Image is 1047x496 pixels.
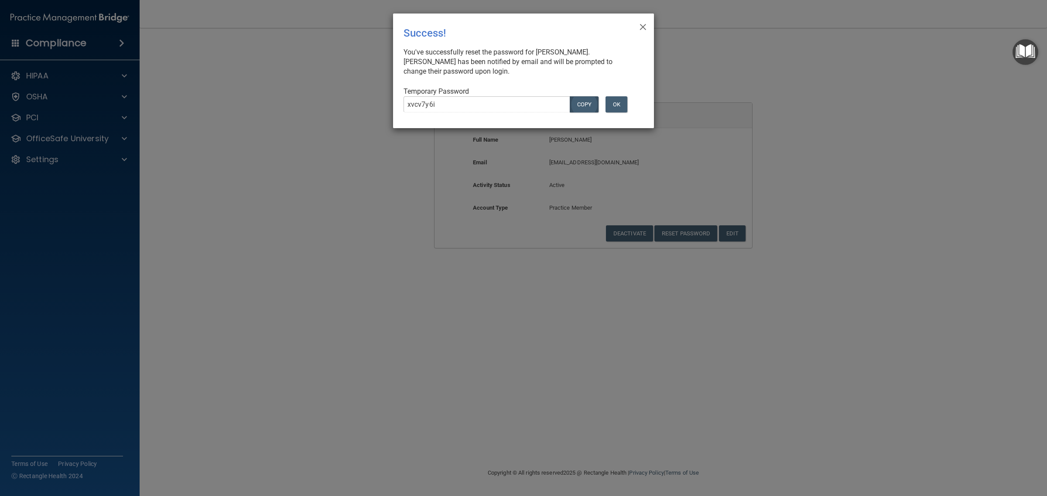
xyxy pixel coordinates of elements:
[1013,39,1038,65] button: Open Resource Center
[404,20,608,46] div: Success!
[606,96,627,112] button: OK
[570,96,599,112] button: COPY
[404,87,469,95] span: Temporary Password
[639,17,647,34] span: ×
[404,48,636,76] div: You've successfully reset the password for [PERSON_NAME]. [PERSON_NAME] has been notified by emai...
